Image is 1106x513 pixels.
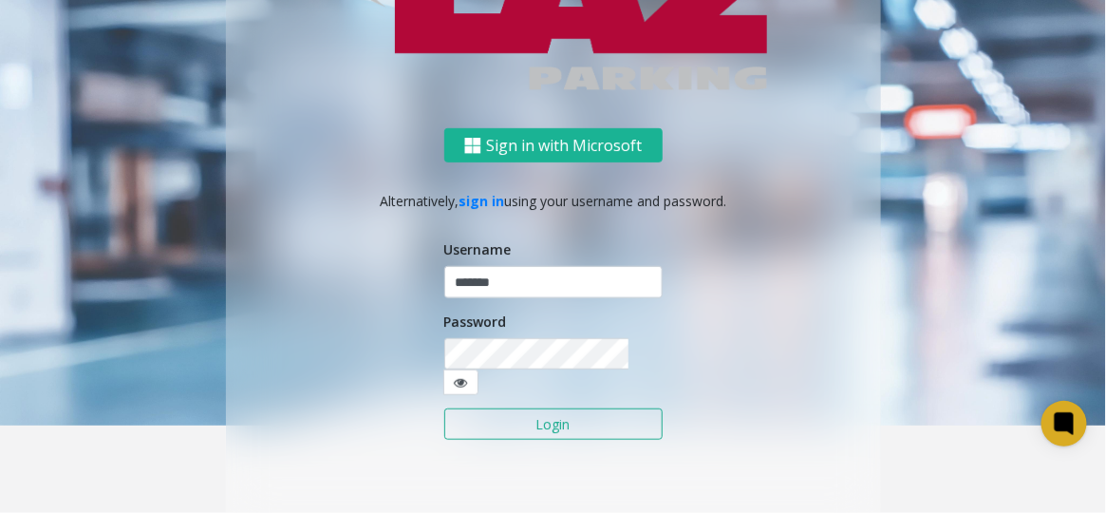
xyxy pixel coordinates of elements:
[444,128,663,163] button: Sign in with Microsoft
[459,192,504,210] a: sign in
[444,312,507,332] label: Password
[444,408,663,441] button: Login
[444,239,512,259] label: Username
[245,191,862,211] p: Alternatively, using your username and password.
